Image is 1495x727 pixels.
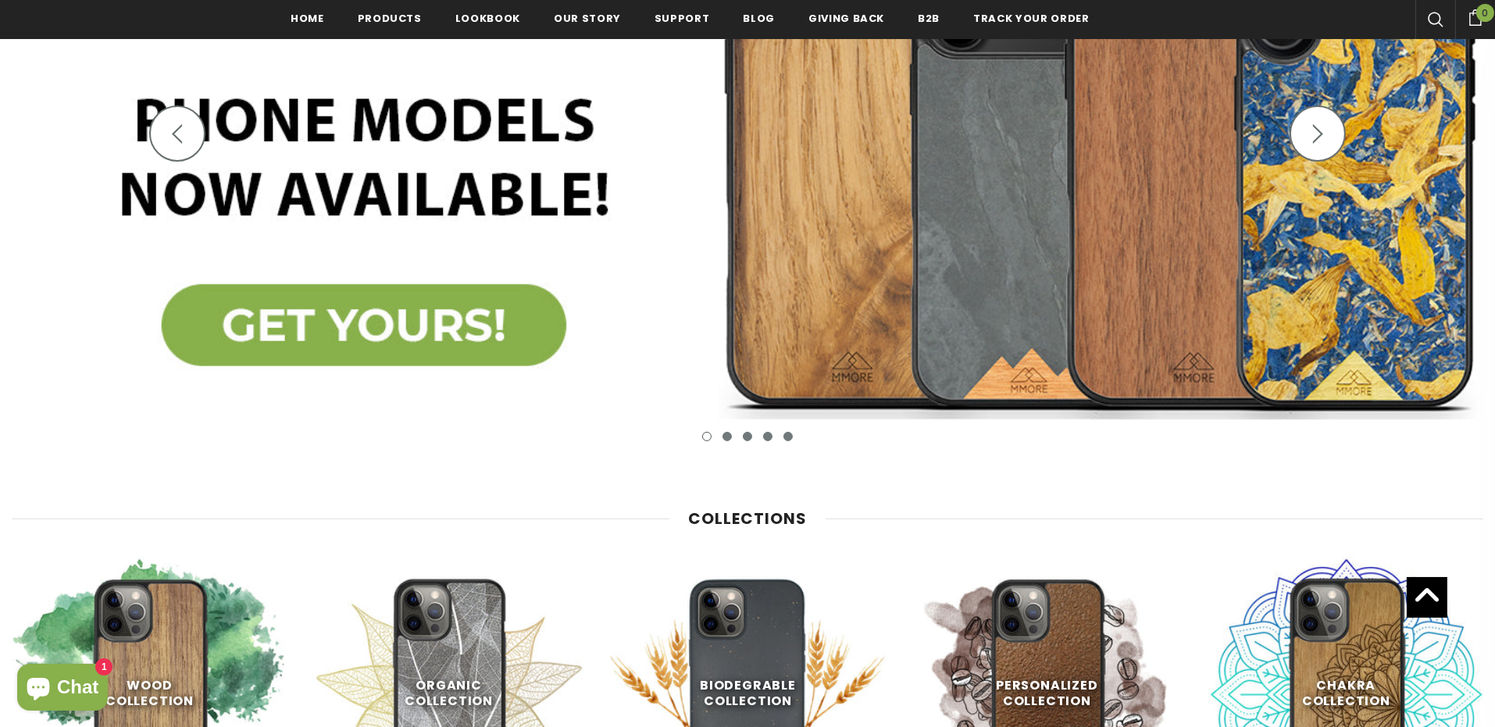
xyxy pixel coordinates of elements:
span: Products [358,11,422,26]
span: 0 [1476,4,1494,22]
a: 0 [1455,7,1495,26]
span: Home [291,11,324,26]
span: Collections [688,508,807,529]
span: Giving back [808,11,884,26]
span: B2B [918,11,940,26]
button: 4 [763,432,772,441]
span: Blog [743,11,775,26]
inbox-online-store-chat: Shopify online store chat [12,664,112,715]
button: 5 [783,432,793,441]
button: 1 [702,432,712,441]
span: Lookbook [455,11,520,26]
span: support [655,11,710,26]
button: 3 [743,432,752,441]
button: 2 [723,432,732,441]
span: Track your order [973,11,1089,26]
span: Our Story [554,11,621,26]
